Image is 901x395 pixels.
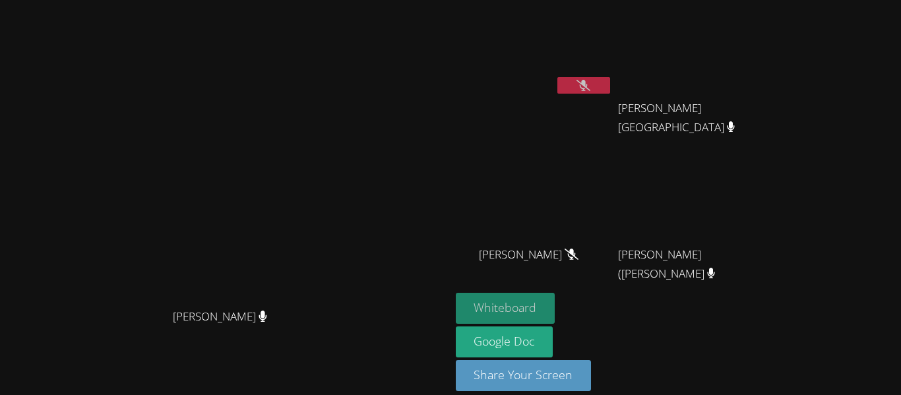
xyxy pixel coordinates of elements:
span: [PERSON_NAME] [173,307,267,326]
a: Google Doc [456,326,553,357]
button: Share Your Screen [456,360,592,391]
span: [PERSON_NAME][GEOGRAPHIC_DATA] [618,99,764,137]
span: [PERSON_NAME] [479,245,578,264]
span: [PERSON_NAME] ([PERSON_NAME] [618,245,764,284]
button: Whiteboard [456,293,555,324]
